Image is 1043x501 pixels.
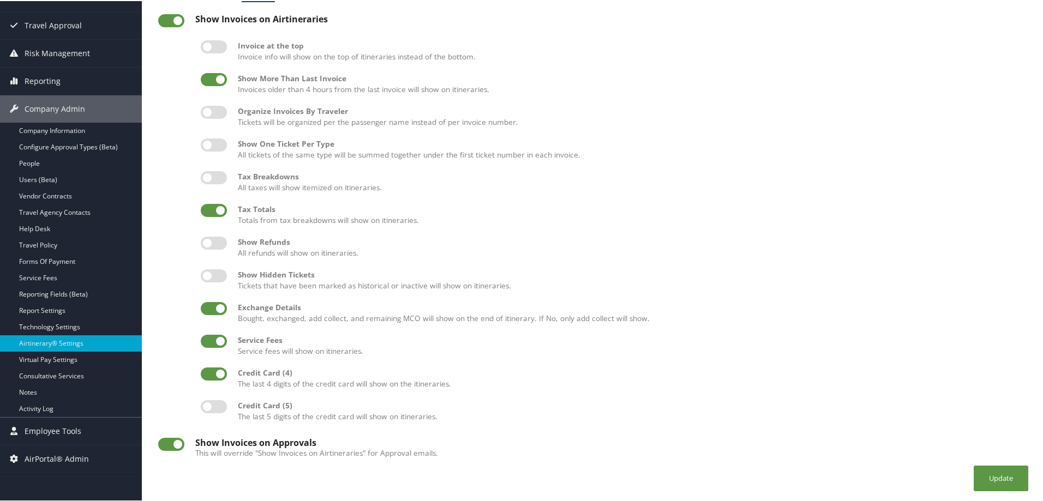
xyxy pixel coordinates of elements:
[25,94,85,122] span: Company Admin
[238,334,1026,356] label: Service fees will show on itineraries.
[974,464,1028,490] button: Update
[25,39,90,66] span: Risk Management
[25,444,89,472] span: AirPortal® Admin
[238,105,1026,127] label: Tickets will be organized per the passenger name instead of per invoice number.
[25,67,61,94] span: Reporting
[238,399,1026,410] div: Credit Card (5)
[238,366,1026,377] div: Credit Card (4)
[238,39,1026,50] div: Invoice at the top
[238,301,1026,312] div: Exchange Details
[238,105,1026,116] div: Organize Invoices By Traveler
[238,301,1026,323] label: Bought, exchanged, add collect, and remaining MCO will show on the end of itinerary. If No, only ...
[195,13,1031,23] div: Show Invoices on Airtineraries
[238,39,1026,62] label: Invoice info will show on the top of itineraries instead of the bottom.
[195,446,1031,457] label: This will override "Show Invoices on Airtineraries" for Approval emails.
[238,268,1026,279] div: Show Hidden Tickets
[238,399,1026,421] label: The last 5 digits of the credit card will show on itineraries.
[238,366,1026,389] label: The last 4 digits of the credit card will show on the itineraries.
[238,334,1026,345] div: Service Fees
[238,72,1026,83] div: Show More Than Last Invoice
[238,203,1026,214] div: Tax Totals
[238,203,1026,225] label: Totals from tax breakdowns will show on itineraries.
[25,11,82,38] span: Travel Approval
[238,170,1026,181] div: Tax Breakdowns
[238,137,1026,160] label: All tickets of the same type will be summed together under the first ticket number in each invoice.
[238,137,1026,148] div: Show One Ticket Per Type
[238,236,1026,246] div: Show Refunds
[25,417,81,444] span: Employee Tools
[238,72,1026,94] label: Invoices older than 4 hours from the last invoice will show on itineraries.
[195,437,1031,446] div: Show Invoices on Approvals
[238,236,1026,258] label: All refunds will show on itineraries.
[238,268,1026,291] label: Tickets that have been marked as historical or inactive will show on itineraries.
[238,170,1026,192] label: All taxes will show itemized on itineraries.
